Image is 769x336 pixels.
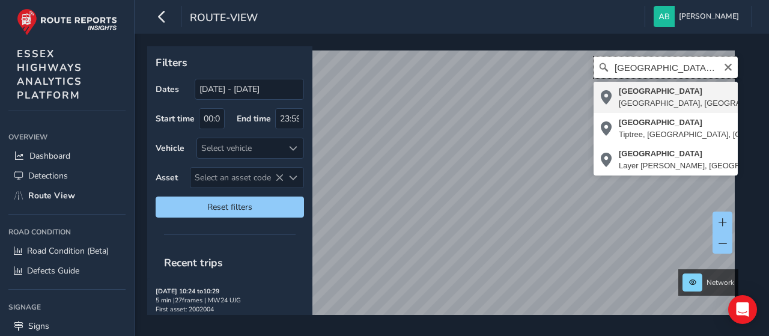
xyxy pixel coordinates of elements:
[8,261,126,281] a: Defects Guide
[8,146,126,166] a: Dashboard
[654,6,675,27] img: diamond-layout
[594,57,738,78] input: Search
[17,47,82,102] span: ESSEX HIGHWAYS ANALYTICS PLATFORM
[8,186,126,206] a: Route View
[17,8,117,35] img: rr logo
[707,278,734,287] span: Network
[156,197,304,218] button: Reset filters
[28,320,49,332] span: Signs
[8,298,126,316] div: Signage
[156,296,304,305] div: 5 min | 27 frames | MW24 UJG
[151,50,735,329] canvas: Map
[190,10,258,27] span: route-view
[27,245,109,257] span: Road Condition (Beta)
[654,6,743,27] button: [PERSON_NAME]
[237,113,271,124] label: End time
[28,170,68,182] span: Detections
[8,316,126,336] a: Signs
[156,172,178,183] label: Asset
[190,168,284,188] span: Select an asset code
[156,55,304,70] p: Filters
[284,168,303,188] div: Select an asset code
[197,138,284,158] div: Select vehicle
[156,305,214,314] span: First asset: 2002004
[8,223,126,241] div: Road Condition
[723,61,733,72] button: Clear
[156,142,184,154] label: Vehicle
[156,84,179,95] label: Dates
[8,241,126,261] a: Road Condition (Beta)
[156,247,231,278] span: Recent trips
[8,166,126,186] a: Detections
[165,201,295,213] span: Reset filters
[27,265,79,276] span: Defects Guide
[28,190,75,201] span: Route View
[8,128,126,146] div: Overview
[29,150,70,162] span: Dashboard
[156,287,219,296] strong: [DATE] 10:24 to 10:29
[728,295,757,324] div: Open Intercom Messenger
[679,6,739,27] span: [PERSON_NAME]
[156,113,195,124] label: Start time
